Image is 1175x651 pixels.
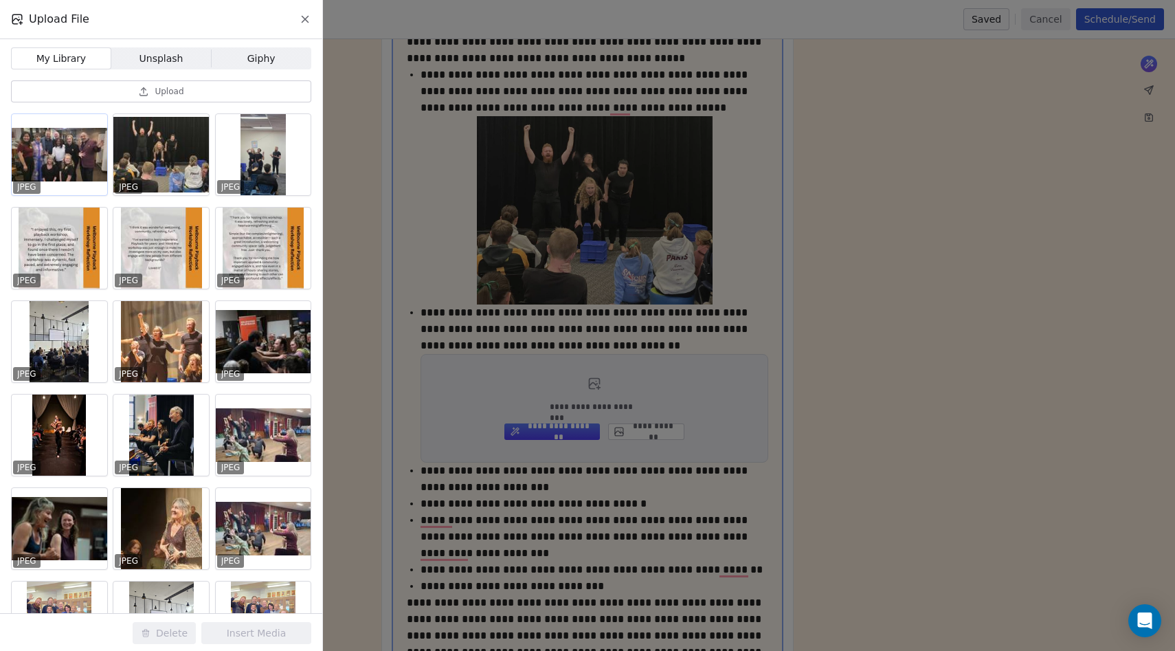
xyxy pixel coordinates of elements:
[119,462,138,473] p: JPEG
[119,181,138,192] p: JPEG
[29,11,89,27] span: Upload File
[11,80,311,102] button: Upload
[119,555,138,566] p: JPEG
[155,86,183,97] span: Upload
[221,181,240,192] p: JPEG
[119,275,138,286] p: JPEG
[119,368,138,379] p: JPEG
[221,555,240,566] p: JPEG
[139,52,183,66] span: Unsplash
[17,181,36,192] p: JPEG
[221,368,240,379] p: JPEG
[133,622,196,644] button: Delete
[1128,604,1161,637] div: Open Intercom Messenger
[221,462,240,473] p: JPEG
[17,368,36,379] p: JPEG
[247,52,276,66] span: Giphy
[201,622,311,644] button: Insert Media
[17,275,36,286] p: JPEG
[17,555,36,566] p: JPEG
[17,462,36,473] p: JPEG
[221,275,240,286] p: JPEG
